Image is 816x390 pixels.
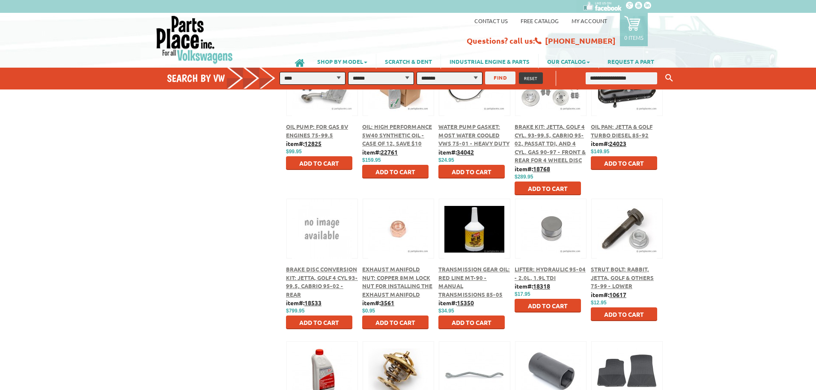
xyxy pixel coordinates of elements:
span: $149.95 [591,149,609,155]
span: $799.95 [286,308,304,314]
img: Parts Place Inc! [155,15,234,64]
button: Add to Cart [286,316,352,329]
span: $0.95 [362,308,375,314]
b: item#: [515,165,550,173]
u: 3561 [381,299,394,307]
button: Add to Cart [591,156,657,170]
span: $34.95 [438,308,454,314]
u: 24023 [609,140,626,147]
button: Keyword Search [663,71,676,85]
b: item#: [591,140,626,147]
span: Add to Cart [452,168,491,176]
button: Add to Cart [438,316,505,329]
span: $24.95 [438,157,454,163]
button: Add to Cart [362,316,429,329]
u: 18318 [533,282,550,290]
a: My Account [572,17,607,24]
button: Add to Cart [362,165,429,179]
span: Add to Cart [375,319,415,326]
u: 12825 [304,140,322,147]
a: Exhaust Manifold Nut: Copper 8mm Lock Nut for Installing the Exhaust Manifold [362,265,432,298]
u: 10617 [609,291,626,298]
span: Add to Cart [299,319,339,326]
b: item#: [438,299,474,307]
button: RESET [519,72,543,84]
span: Add to Cart [604,159,644,167]
button: Add to Cart [286,156,352,170]
button: Add to Cart [438,165,505,179]
b: item#: [438,148,474,156]
button: Add to Cart [591,307,657,321]
a: SCRATCH & DENT [376,54,441,68]
a: REQUEST A PART [599,54,663,68]
a: Water Pump Gasket: Most Water Cooled VWs 75-01 - Heavy Duty [438,123,509,147]
p: 0 items [624,34,643,41]
span: Add to Cart [528,185,568,192]
b: item#: [286,140,322,147]
b: item#: [362,148,398,156]
span: RESET [524,75,538,81]
button: Add to Cart [515,182,581,195]
span: Add to Cart [528,302,568,310]
u: 34042 [457,148,474,156]
span: Add to Cart [452,319,491,326]
a: Brake Kit: Jetta, Golf 4 cyl. 93-99.5, Cabrio 95-02, Passat TDI, and 4 cyl. Gas 90-97 - Front & R... [515,123,586,164]
a: SHOP BY MODEL [309,54,376,68]
a: Oil Pump: for Gas 8V Engines 75-99.5 [286,123,348,139]
span: $99.95 [286,149,302,155]
button: Add to Cart [515,299,581,313]
span: $289.95 [515,174,533,180]
span: Add to Cart [299,159,339,167]
b: item#: [515,282,550,290]
a: 0 items [620,13,648,46]
a: Lifter: Hydraulic 95-04 - 2.0L, 1.9L TDI [515,265,586,281]
a: Oil Pan: Jetta & Golf Turbo Diesel 85-92 [591,123,652,139]
b: item#: [591,291,626,298]
b: item#: [362,299,394,307]
u: 22761 [381,148,398,156]
a: Strut Bolt: Rabbit, Jetta, Golf & Others 75-99 - Lower [591,265,654,289]
span: $159.95 [362,157,381,163]
span: Add to Cart [375,168,415,176]
span: $17.95 [515,291,530,297]
u: 15350 [457,299,474,307]
a: Brake Disc Conversion Kit: Jetta, Golf 4 cyl 93-99.5, Cabrio 95-02 - Rear [286,265,358,298]
span: Add to Cart [604,310,644,318]
a: Free Catalog [521,17,559,24]
a: INDUSTRIAL ENGINE & PARTS [441,54,538,68]
button: FIND [485,71,515,84]
u: 18768 [533,165,550,173]
a: Transmission Gear Oil: Red Line MT-90 - Manual Transmissions 85-05 [438,265,510,298]
u: 18533 [304,299,322,307]
b: item#: [286,299,322,307]
span: $12.95 [591,300,607,306]
h4: Search by VW [167,72,284,84]
a: Oil: High Performance 5w40 Synthetic Oil - Case of 12, Save $10 [362,123,432,147]
a: OUR CATALOG [539,54,599,68]
a: Contact us [474,17,508,24]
